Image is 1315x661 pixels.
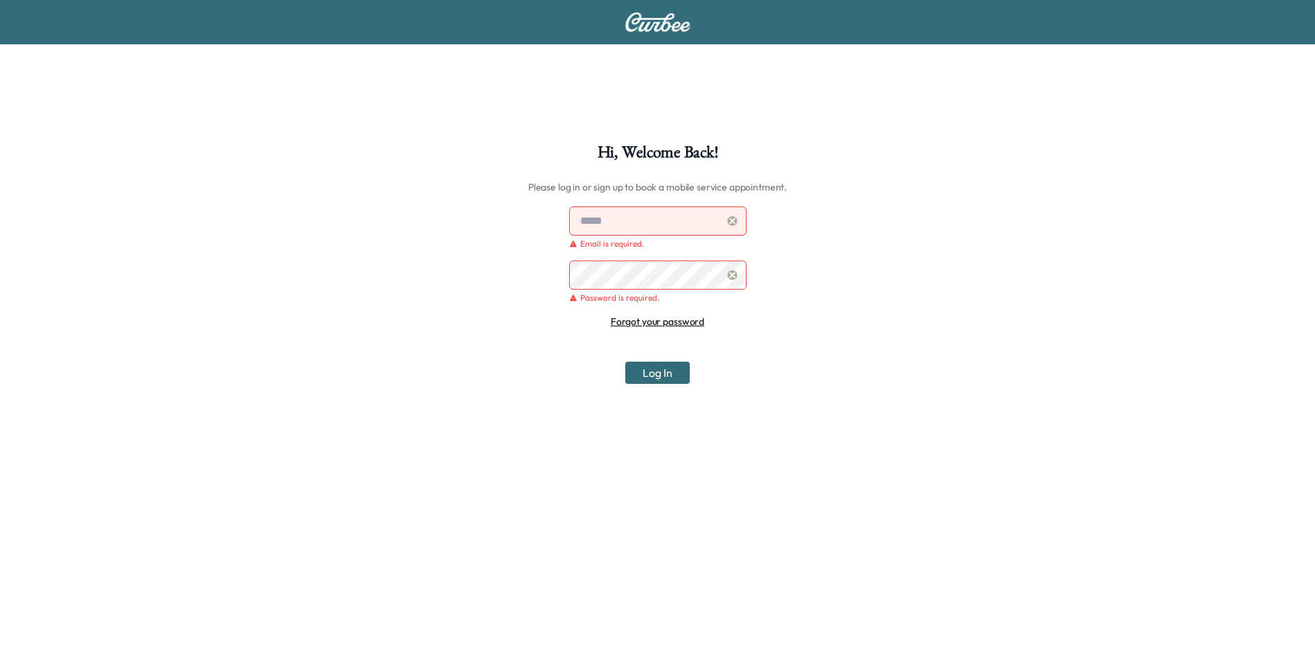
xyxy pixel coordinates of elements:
[611,315,704,328] a: Forgot your password
[569,238,747,249] div: Email is required.
[625,12,691,32] img: Curbee Logo
[598,144,718,168] h1: Hi, Welcome Back!
[625,362,690,384] button: Log In
[569,292,747,303] div: Password is required.
[528,176,787,198] h6: Please log in or sign up to book a mobile service appointment.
